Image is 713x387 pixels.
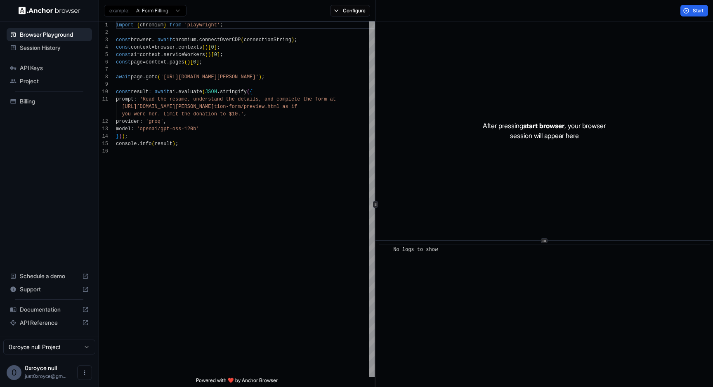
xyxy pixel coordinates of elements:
div: 11 [99,96,108,103]
span: page [131,74,143,80]
span: browser [155,45,175,50]
span: = [149,89,151,95]
span: provider [116,119,140,124]
span: await [158,37,172,43]
span: No logs to show [393,247,438,253]
div: 4 [99,44,108,51]
span: ( [205,52,208,58]
span: const [116,52,131,58]
div: 16 [99,148,108,155]
div: 8 [99,73,108,81]
div: 13 [99,125,108,133]
span: . [175,45,178,50]
div: Session History [7,41,92,54]
span: ​ [383,246,387,254]
div: Documentation [7,303,92,316]
span: 'playwright' [184,22,220,28]
div: Schedule a demo [7,270,92,283]
span: info [140,141,152,147]
span: ; [175,141,178,147]
span: start browser [523,122,564,130]
span: ) [119,134,122,139]
div: Project [7,75,92,88]
span: JSON [205,89,217,95]
span: [ [190,59,193,65]
span: lete the form at [288,96,336,102]
div: API Reference [7,316,92,329]
span: context [131,45,151,50]
span: ai [170,89,175,95]
span: ; [294,37,297,43]
span: ( [158,74,161,80]
span: ) [187,59,190,65]
div: API Keys [7,61,92,75]
span: page [131,59,143,65]
span: . [175,89,178,95]
span: connectOverCDP [199,37,241,43]
span: ; [220,52,223,58]
span: } [163,22,166,28]
span: . [137,141,139,147]
span: ( [247,89,250,95]
span: connectionString [244,37,291,43]
span: = [151,37,154,43]
div: 9 [99,81,108,88]
span: API Reference [20,319,79,327]
div: 0 [7,365,21,380]
span: ; [125,134,128,139]
span: ( [151,141,154,147]
span: ai [131,52,137,58]
span: model [116,126,131,132]
span: Support [20,285,79,293]
span: [URL][DOMAIN_NAME][PERSON_NAME] [122,104,214,110]
span: contexts [178,45,202,50]
span: context [140,52,161,58]
span: '[URL][DOMAIN_NAME][PERSON_NAME]' [161,74,259,80]
span: . [161,52,163,58]
button: Start [680,5,708,16]
span: tion-form/preview.html as if [214,104,297,110]
span: serviceWorkers [163,52,205,58]
span: ; [199,59,202,65]
div: 2 [99,29,108,36]
span: 'Read the resume, understand the details, and comp [140,96,288,102]
div: Browser Playground [7,28,92,41]
span: } [116,134,119,139]
span: API Keys [20,64,89,72]
span: ; [262,74,264,80]
span: const [116,45,131,50]
button: Open menu [77,365,92,380]
span: Billing [20,97,89,106]
span: chromium [172,37,196,43]
span: ) [208,52,211,58]
span: stringify [220,89,247,95]
span: , [244,111,247,117]
img: Anchor Logo [19,7,80,14]
span: result [131,89,149,95]
span: ] [217,52,220,58]
span: ] [196,59,199,65]
span: ( [184,59,187,65]
div: 3 [99,36,108,44]
span: ; [220,22,223,28]
span: ; [217,45,220,50]
div: 12 [99,118,108,125]
span: . [143,74,146,80]
span: ( [202,89,205,95]
span: context [146,59,166,65]
span: { [250,89,253,95]
div: 15 [99,140,108,148]
span: . [196,37,199,43]
span: goto [146,74,158,80]
span: from [170,22,182,28]
span: example: [109,7,130,14]
span: ] [214,45,217,50]
span: ) [172,141,175,147]
span: Start [693,7,704,14]
span: ) [291,37,294,43]
span: await [155,89,170,95]
span: pages [170,59,184,65]
button: Configure [330,5,370,16]
span: . [166,59,169,65]
span: = [137,52,139,58]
